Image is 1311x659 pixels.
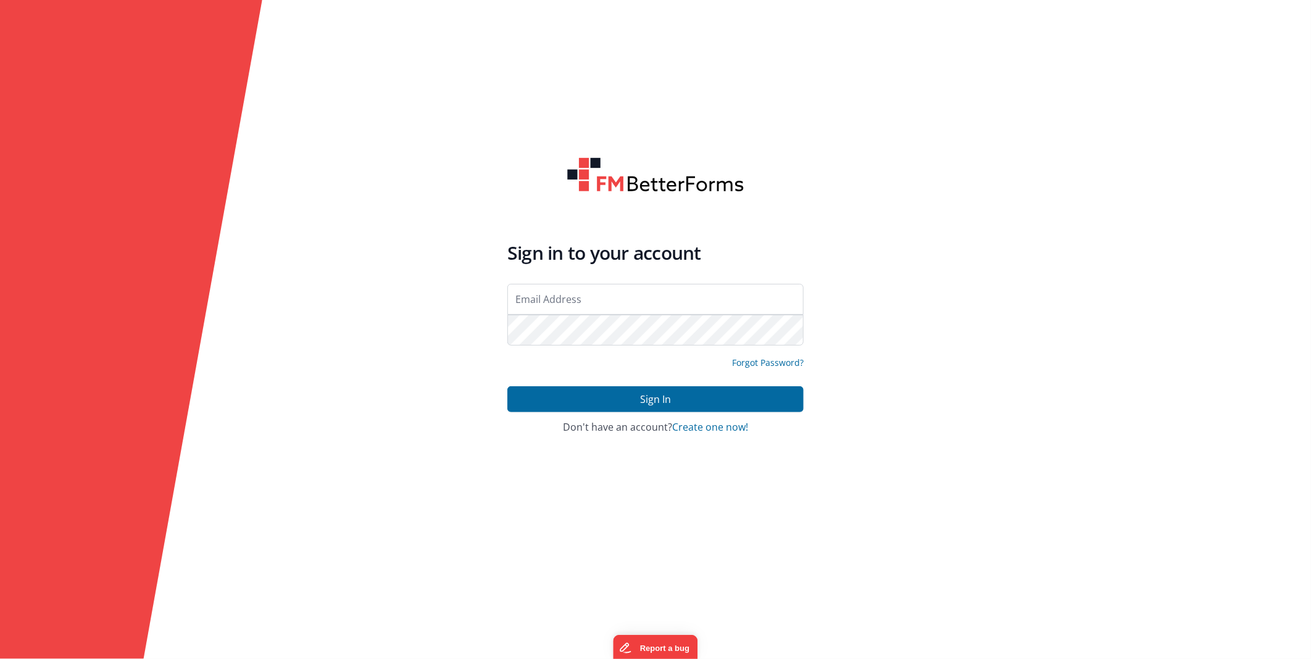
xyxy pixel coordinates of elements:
[507,284,804,315] input: Email Address
[732,357,804,369] a: Forgot Password?
[507,422,804,433] h4: Don't have an account?
[672,422,748,433] button: Create one now!
[507,386,804,412] button: Sign In
[507,242,804,264] h4: Sign in to your account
